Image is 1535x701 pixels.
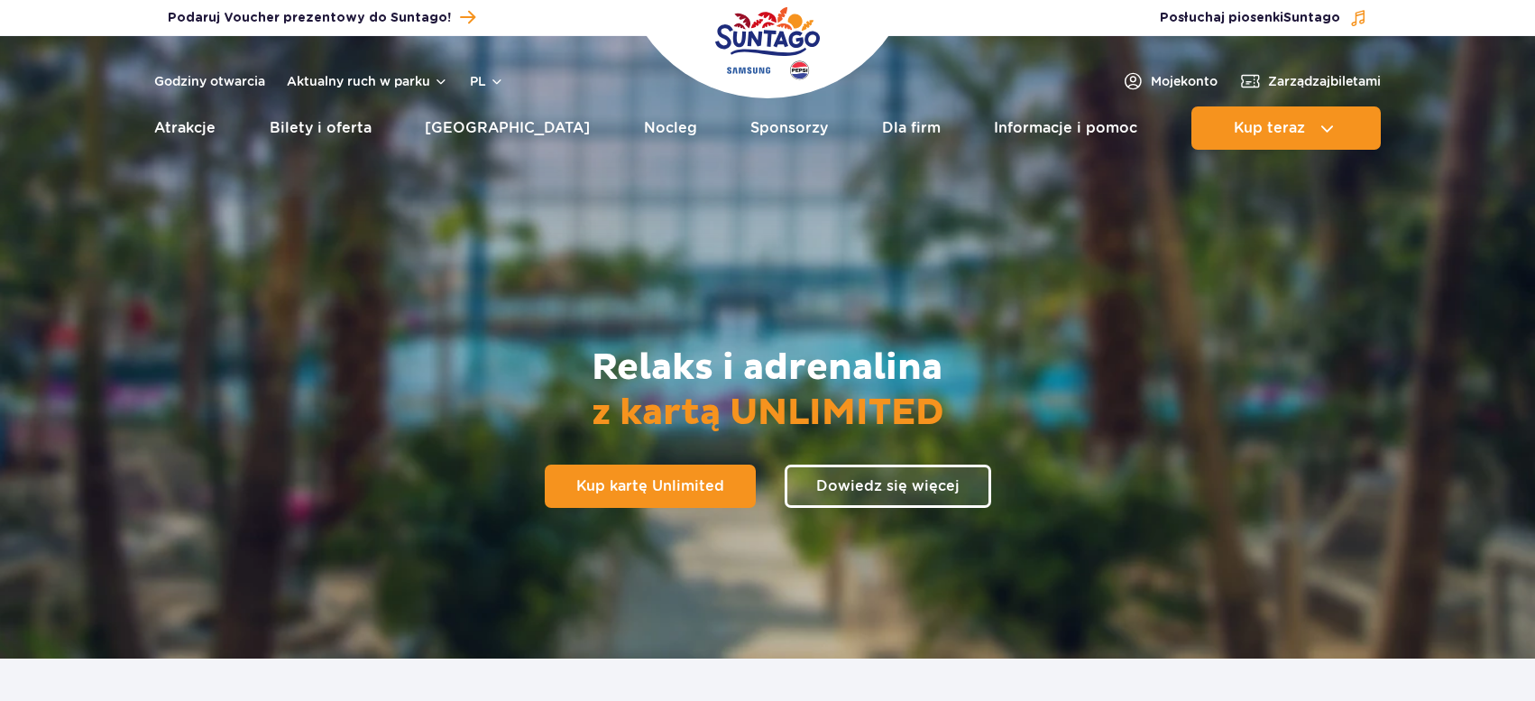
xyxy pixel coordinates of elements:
button: Kup teraz [1191,106,1381,150]
span: Kup teraz [1234,120,1305,136]
a: Sponsorzy [750,106,828,150]
span: Dowiedz się więcej [816,479,960,493]
a: Dowiedz się więcej [785,465,991,508]
span: Zarządzaj biletami [1268,72,1381,90]
span: Suntago [1283,12,1340,24]
a: Mojekonto [1122,70,1218,92]
a: Atrakcje [154,106,216,150]
a: [GEOGRAPHIC_DATA] [425,106,590,150]
a: Godziny otwarcia [154,72,265,90]
span: Posłuchaj piosenki [1160,9,1340,27]
span: Moje konto [1151,72,1218,90]
a: Dla firm [882,106,941,150]
a: Zarządzajbiletami [1239,70,1381,92]
a: Informacje i pomoc [994,106,1137,150]
a: Kup kartę Unlimited [545,465,756,508]
button: Posłuchaj piosenkiSuntago [1160,9,1367,27]
span: Kup kartę Unlimited [576,479,724,493]
span: Podaruj Voucher prezentowy do Suntago! [168,9,451,27]
button: pl [470,72,504,90]
span: z kartą UNLIMITED [592,391,944,436]
a: Bilety i oferta [270,106,372,150]
a: Podaruj Voucher prezentowy do Suntago! [168,5,475,30]
a: Nocleg [644,106,697,150]
button: Aktualny ruch w parku [287,74,448,88]
h2: Relaks i adrenalina [592,346,944,436]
